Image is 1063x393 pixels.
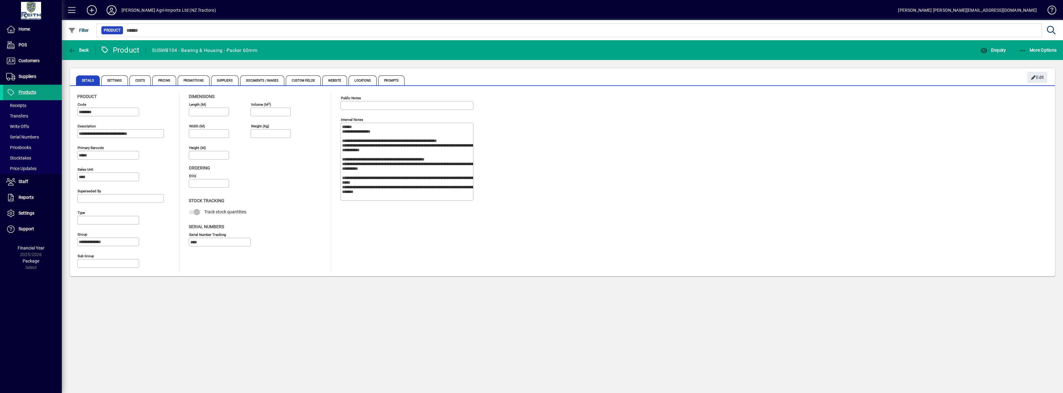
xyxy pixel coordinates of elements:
[19,211,34,216] span: Settings
[286,75,320,85] span: Custom Fields
[3,163,62,174] a: Price Updates
[378,75,404,85] span: Prompts
[898,5,1037,15] div: [PERSON_NAME] [PERSON_NAME][EMAIL_ADDRESS][DOMAIN_NAME]
[189,174,196,178] mat-label: EOQ
[78,254,94,258] mat-label: Sub group
[349,75,377,85] span: Locations
[1031,72,1044,83] span: Edit
[1043,1,1055,21] a: Knowledge Base
[19,195,34,200] span: Reports
[3,22,62,37] a: Home
[980,48,1006,53] span: Enquiry
[268,102,270,105] sup: 3
[152,45,257,55] div: SUSWB104 - Bearing & Housing - Packer 60mm
[19,58,40,63] span: Customers
[189,124,205,128] mat-label: Width (m)
[322,75,347,85] span: Website
[3,153,62,163] a: Stocktakes
[204,209,246,214] span: Track stock quantities
[6,124,29,129] span: Write Offs
[68,28,89,33] span: Filter
[101,75,128,85] span: Settings
[3,142,62,153] a: Pricebooks
[129,75,151,85] span: Costs
[18,246,44,250] span: Financial Year
[1018,45,1058,56] button: More Options
[104,27,121,33] span: Product
[78,232,87,237] mat-label: Group
[78,211,85,215] mat-label: Type
[68,48,89,53] span: Back
[67,45,91,56] button: Back
[6,145,31,150] span: Pricebooks
[3,190,62,205] a: Reports
[341,96,361,100] mat-label: Public Notes
[3,206,62,221] a: Settings
[189,198,224,203] span: Stock Tracking
[23,258,39,263] span: Package
[102,5,121,16] button: Profile
[19,90,36,95] span: Products
[178,75,210,85] span: Promotions
[189,94,214,99] span: Dimensions
[19,42,27,47] span: POS
[19,179,28,184] span: Staff
[6,135,39,139] span: Serial Numbers
[152,75,176,85] span: Pricing
[3,100,62,111] a: Receipts
[78,146,104,150] mat-label: Primary barcode
[3,37,62,53] a: POS
[251,102,271,107] mat-label: Volume (m )
[62,45,96,56] app-page-header-button: Back
[3,221,62,237] a: Support
[3,174,62,190] a: Staff
[121,5,216,15] div: [PERSON_NAME] Agri-Imports Ltd (NZ Tractors)
[78,167,93,172] mat-label: Sales unit
[189,232,226,237] mat-label: Serial Number tracking
[3,69,62,84] a: Suppliers
[1027,72,1047,83] button: Edit
[3,111,62,121] a: Transfers
[211,75,239,85] span: Suppliers
[67,25,91,36] button: Filter
[100,45,140,55] div: Product
[19,226,34,231] span: Support
[3,53,62,69] a: Customers
[189,165,210,170] span: Ordering
[1019,48,1057,53] span: More Options
[78,102,86,107] mat-label: Code
[189,102,206,107] mat-label: Length (m)
[77,94,97,99] span: Product
[6,103,26,108] span: Receipts
[19,27,30,32] span: Home
[189,224,224,229] span: Serial Numbers
[3,121,62,132] a: Write Offs
[3,132,62,142] a: Serial Numbers
[78,189,101,193] mat-label: Superseded by
[6,156,31,160] span: Stocktakes
[76,75,100,85] span: Details
[979,45,1007,56] button: Enquiry
[78,124,96,128] mat-label: Description
[189,146,206,150] mat-label: Height (m)
[251,124,269,128] mat-label: Weight (Kg)
[341,117,363,122] mat-label: Internal Notes
[6,166,36,171] span: Price Updates
[240,75,285,85] span: Documents / Images
[6,113,28,118] span: Transfers
[19,74,36,79] span: Suppliers
[82,5,102,16] button: Add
